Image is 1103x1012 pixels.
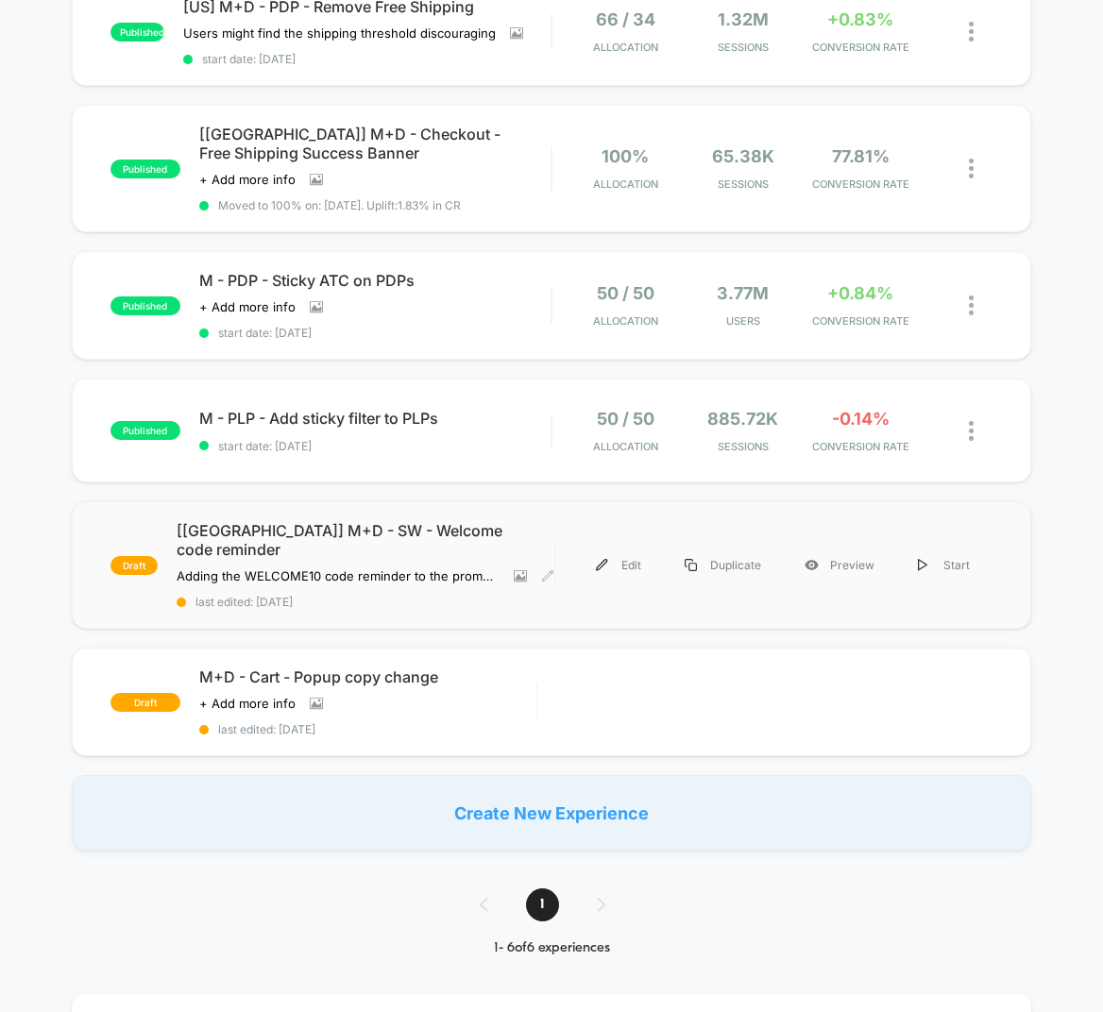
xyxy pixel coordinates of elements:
[199,696,296,711] span: + Add more info
[526,888,559,921] span: 1
[718,9,769,29] span: 1.32M
[806,440,915,453] span: CONVERSION RATE
[593,440,658,453] span: Allocation
[969,421,974,441] img: close
[199,326,551,340] span: start date: [DATE]
[110,693,180,712] span: draft
[593,41,658,54] span: Allocation
[199,667,536,686] span: M+D - Cart - Popup copy change
[593,177,658,191] span: Allocation
[806,41,915,54] span: CONVERSION RATE
[596,559,608,571] img: menu
[918,559,927,571] img: menu
[969,22,974,42] img: close
[688,41,797,54] span: Sessions
[199,722,536,736] span: last edited: [DATE]
[685,559,697,571] img: menu
[183,52,551,66] span: start date: [DATE]
[72,775,1031,851] div: Create New Experience
[783,544,896,586] div: Preview
[218,198,461,212] span: Moved to 100% on: [DATE] . Uplift: 1.83% in CR
[183,25,496,41] span: Users might find the shipping threshold discouraging
[110,556,158,575] span: draft
[707,409,778,429] span: 885.72k
[110,23,164,42] span: published
[199,125,551,162] span: [[GEOGRAPHIC_DATA]] M+D - Checkout - Free Shipping Success Banner
[110,421,180,440] span: published
[199,172,296,187] span: + Add more info
[177,568,500,583] span: Adding the WELCOME10 code reminder to the promo bar, for new subscribers
[663,544,783,586] div: Duplicate
[688,440,797,453] span: Sessions
[832,409,890,429] span: -0.14%
[177,521,554,559] span: [[GEOGRAPHIC_DATA]] M+D - SW - Welcome code reminder
[199,409,551,428] span: M - PLP - Add sticky filter to PLPs
[110,160,180,178] span: published
[593,314,658,328] span: Allocation
[806,314,915,328] span: CONVERSION RATE
[827,9,893,29] span: +0.83%
[597,409,654,429] span: 50 / 50
[969,159,974,178] img: close
[177,595,554,609] span: last edited: [DATE]
[832,146,890,166] span: 77.81%
[806,177,915,191] span: CONVERSION RATE
[717,283,769,303] span: 3.77M
[199,439,551,453] span: start date: [DATE]
[688,177,797,191] span: Sessions
[969,295,974,315] img: close
[597,283,654,303] span: 50 / 50
[574,544,663,586] div: Edit
[896,544,992,586] div: Start
[110,296,180,315] span: published
[596,9,655,29] span: 66 / 34
[712,146,774,166] span: 65.38k
[827,283,893,303] span: +0.84%
[199,299,296,314] span: + Add more info
[602,146,649,166] span: 100%
[199,271,551,290] span: M - PDP - Sticky ATC on PDPs
[688,314,797,328] span: Users
[461,940,643,956] div: 1 - 6 of 6 experiences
